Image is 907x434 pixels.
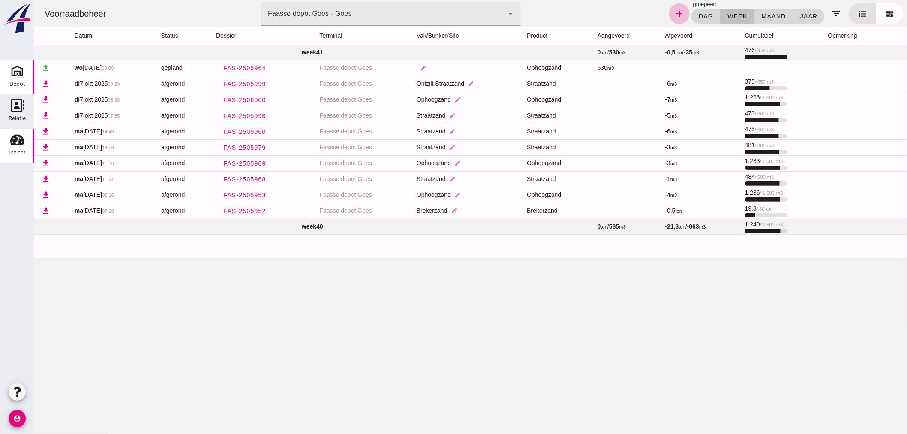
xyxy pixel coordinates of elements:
[120,139,175,155] td: afgerond
[721,175,731,180] small: / 600
[636,145,643,150] small: m3
[182,156,239,171] a: FAS-2505969
[742,95,749,100] small: m3
[189,208,232,214] span: FAS-2505952
[486,27,556,45] th: product
[711,94,749,101] span: 1.226
[279,187,375,203] td: Faasse depot Goes
[726,95,740,100] small: / 1.500
[636,177,643,182] small: m3
[68,161,80,166] small: 11:30
[486,155,556,171] td: Ophoogzand
[279,139,375,155] td: Faasse depot Goes
[182,140,239,155] a: FAS-2505979
[726,159,740,164] small: / 1.500
[420,192,427,198] i: edit
[556,27,624,45] th: aangevoerd
[486,187,556,203] td: Ophoogzand
[7,63,16,72] i: upload
[658,50,665,55] small: m3
[486,60,556,76] td: Ophoogzand
[711,126,740,133] span: 475
[375,124,486,139] td: Straatzand
[624,27,704,45] th: afgevoerd
[40,64,48,71] strong: wo
[182,76,239,92] a: FAS-2505999
[120,108,175,124] td: afgerond
[40,175,80,182] span: [DATE]
[486,171,556,187] td: Straatzand
[486,203,556,219] td: Brekerzand
[7,175,16,184] i: download
[375,203,486,219] td: Brekerzand
[189,112,232,119] span: FAS-2505998
[7,206,16,215] i: download
[415,144,421,151] i: edit
[631,223,672,230] span: /
[563,49,567,56] strong: 0
[721,111,731,116] small: / 600
[9,115,26,121] div: Relatie
[7,190,16,199] i: download
[486,108,556,124] td: Straatzand
[279,92,375,108] td: Faasse depot Goes
[563,223,567,230] strong: 0
[766,13,784,20] span: jaar
[563,64,580,71] span: 530
[727,13,752,20] span: maand
[9,150,26,155] div: Inzicht
[375,171,486,187] td: Straatzand
[120,187,175,203] td: afgerond
[742,190,749,196] small: m3
[711,221,749,228] span: 1.240
[631,128,643,135] span: -6
[40,175,49,182] strong: ma
[415,176,421,182] i: edit
[567,224,574,229] small: ton
[631,96,643,103] span: -7
[40,96,86,103] span: 7 okt 2025
[189,160,232,167] span: FAS-2505969
[575,223,585,230] strong: 585
[636,81,643,87] small: m3
[375,187,486,203] td: Ophoogzand
[742,159,749,164] small: m3
[279,203,375,219] td: Faasse depot Goes
[40,80,45,87] strong: di
[636,193,643,198] small: m3
[7,95,16,104] i: download
[9,81,25,87] div: Depot
[279,124,375,139] td: Faasse depot Goes
[711,189,749,196] span: 1.236
[375,139,486,155] td: Straatzand
[733,111,740,116] small: m3
[279,171,375,187] td: Faasse depot Goes
[711,157,749,164] span: 1.233
[3,8,78,20] div: Voorraadbeheer
[720,9,759,24] button: maand
[631,191,643,198] span: -4
[74,97,86,102] small: 08:38
[182,108,239,124] a: FAS-2505998
[704,27,787,45] th: cumulatief
[67,66,79,71] small: 00:00
[375,108,486,124] td: Straatzand
[120,171,175,187] td: afgerond
[711,78,740,85] span: 375
[641,208,648,214] small: ton
[415,128,421,135] i: edit
[40,207,49,214] strong: ma
[631,175,643,182] span: -1
[189,81,232,87] span: FAS-2505999
[74,81,86,87] small: 09:29
[693,13,713,20] span: week
[686,9,720,24] button: week
[40,144,49,151] strong: ma
[711,205,739,212] span: 19,3
[797,9,808,19] i: filter_list
[726,222,740,227] small: / 1.500
[417,208,423,214] i: edit
[7,127,16,136] i: download
[631,223,645,230] strong: -21,3
[486,139,556,155] td: Straatzand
